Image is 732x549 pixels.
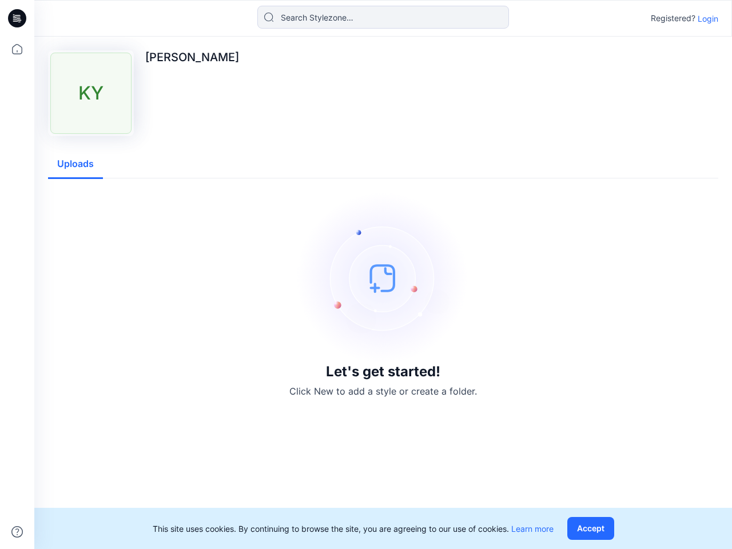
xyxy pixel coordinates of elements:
[48,150,103,179] button: Uploads
[567,517,614,540] button: Accept
[326,364,440,380] h3: Let's get started!
[289,384,477,398] p: Click New to add a style or create a folder.
[153,523,554,535] p: This site uses cookies. By continuing to browse the site, you are agreeing to our use of cookies.
[257,6,509,29] input: Search Stylezone…
[50,53,132,134] div: KY
[511,524,554,534] a: Learn more
[651,11,695,25] p: Registered?
[145,50,239,64] p: [PERSON_NAME]
[698,13,718,25] p: Login
[297,192,469,364] img: empty-state-image.svg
